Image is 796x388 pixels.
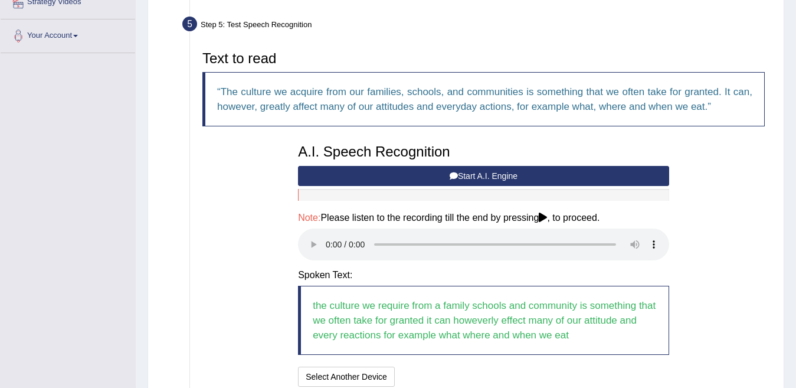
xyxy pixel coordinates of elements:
[298,213,669,223] h4: Please listen to the recording till the end by pressing , to proceed.
[298,367,395,387] button: Select Another Device
[298,166,669,186] button: Start A.I. Engine
[298,213,320,223] span: Note:
[202,51,765,66] h3: Text to read
[1,19,135,49] a: Your Account
[177,13,778,39] div: Step 5: Test Speech Recognition
[217,86,752,112] q: The culture we acquire from our families, schools, and communities is something that we often tak...
[298,144,669,159] h3: A.I. Speech Recognition
[298,270,669,281] h4: Spoken Text:
[298,286,669,355] blockquote: the culture we require from a family schools and community is something that we often take for gr...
